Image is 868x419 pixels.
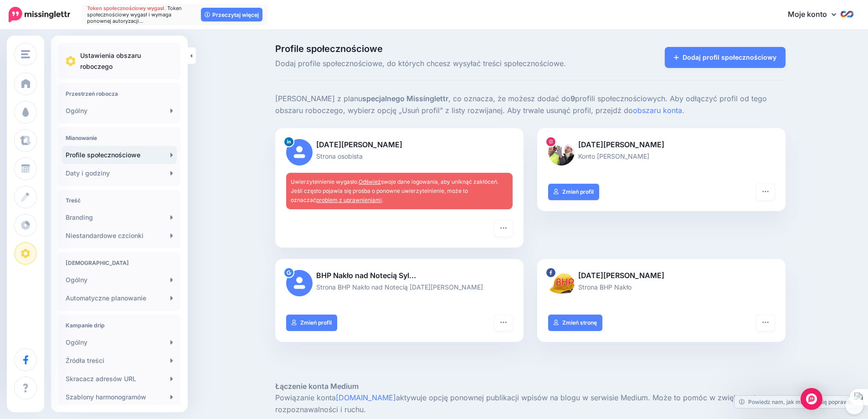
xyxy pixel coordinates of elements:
[66,134,97,141] font: Mianowanie
[62,289,177,307] a: Automatyczne planowanie
[66,375,136,383] font: Skracacz adresów URL
[734,396,857,408] a: Powiedz nam, jak możemy się poprawić
[66,151,140,159] font: Profile społecznościowe
[633,106,682,115] a: obszaru konta
[316,283,483,291] font: Strona BHP Nakło nad Notecią [DATE][PERSON_NAME]
[62,146,177,164] a: Profile społecznościowe
[275,393,760,414] font: aktywuje opcję ponownej publikacji wpisów na blogu w serwisie Medium. Może to pomóc w zwiększeniu...
[578,271,664,280] font: [DATE][PERSON_NAME]
[62,271,177,289] a: Ogólny
[212,11,259,18] font: Przeczytaj więcej
[66,232,144,240] font: Niestandardowe czcionki
[359,178,381,185] a: Odśwież
[286,270,313,296] img: user_default_image.png
[682,106,684,115] font: .
[286,315,337,331] a: Zmień profil
[275,382,359,391] font: Łączenie konta Medium
[286,139,313,166] img: user_default_image.png
[779,4,854,26] a: Moje konto
[578,140,664,149] font: [DATE][PERSON_NAME]
[66,259,129,266] font: [DEMOGRAPHIC_DATA]
[201,8,262,21] a: Przeczytaj więcej
[62,208,177,227] a: Branding
[275,94,767,115] font: profili społecznościowych. Aby odłączyć profil od tego obszaru roboczego, wybierz opcję „Usuń pro...
[80,52,141,70] font: Ustawienia obszaru roboczego
[578,283,632,291] font: Strona BHP Nakło
[66,357,104,365] font: Źródła treści
[66,107,87,115] font: Ogólny
[87,5,182,24] font: Token społecznościowy wygasł i wymaga ponownej autoryzacji…
[683,54,776,62] font: Dodaj profil społecznościowy
[66,56,76,66] img: settings.png
[21,50,30,58] img: menu.png
[562,319,597,326] font: Zmień stronę
[62,370,177,388] a: Skracacz adresów URL
[66,197,81,204] font: Treść
[316,140,402,149] font: [DATE][PERSON_NAME]
[62,333,177,352] a: Ogólny
[562,188,594,195] font: Zmień profil
[291,178,359,185] font: Uwierzytelnienie wygasło.
[66,322,105,329] font: Kampanie drip
[275,393,336,402] font: Powiązanie konta
[362,94,448,103] font: specjalnego Missinglettr
[548,270,575,296] img: 301164360_444075791086862_890604637400838019_n-bsa146229.png
[548,184,599,200] a: Zmień profil
[291,178,498,203] font: swoje dane logowania, aby uniknąć zakłóceń. Jeśli często pojawia się prośba o ponowne uwierzyteln...
[788,10,827,19] font: Moje konto
[275,59,566,68] font: Dodaj profile społecznościowe, do których chcesz wysyłać treści społecznościowe.
[62,227,177,245] a: Niestandardowe czcionki
[66,393,146,401] font: Szablony harmonogramów
[66,295,146,302] font: Automatyczne planowanie
[316,197,382,203] a: problem z uprawnieniami
[801,388,822,410] div: Open Intercom Messenger
[448,94,570,103] font: , co oznacza, że ​​możesz dodać do
[316,152,363,160] font: Strona osobista
[62,388,177,406] a: Szablony harmonogramów
[275,94,362,103] font: [PERSON_NAME] z planu
[336,393,396,402] a: [DOMAIN_NAME]
[66,90,118,97] font: Przestrzeń robocza
[748,398,853,405] font: Powiedz nam, jak możemy się poprawić
[62,352,177,370] a: Źródła treści
[548,139,575,166] img: 347524244_1344324666146420_1437382741401846470_n-bsa146230.jpg
[62,164,177,182] a: Daty i godziny
[570,94,575,103] font: 9
[66,170,110,177] font: Daty i godziny
[548,315,602,331] a: Zmień stronę
[275,43,383,54] font: Profile społecznościowe
[66,276,87,284] font: Ogólny
[62,102,177,120] a: Ogólny
[87,5,166,11] font: Token społecznościowy wygasł.
[665,47,786,68] a: Dodaj profil społecznościowy
[578,152,649,160] font: Konto [PERSON_NAME]
[382,197,383,203] font: .
[9,7,70,22] img: Brakujący list
[66,339,87,347] font: Ogólny
[316,271,416,280] font: BHP Nakło nad Notecią Syl…
[300,319,332,326] font: Zmień profil
[66,214,93,222] font: Branding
